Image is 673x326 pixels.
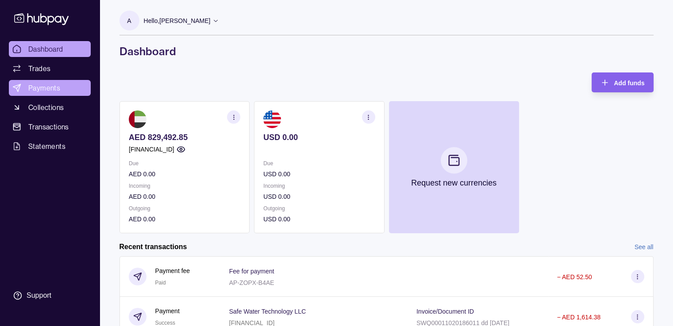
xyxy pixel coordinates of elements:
p: Incoming [129,181,240,191]
p: − AED 1,614.38 [557,314,600,321]
p: Due [129,159,240,168]
p: Hello, [PERSON_NAME] [144,16,211,26]
p: AED 0.00 [129,192,240,201]
p: Fee for payment [229,268,274,275]
a: Payments [9,80,91,96]
span: Success [155,320,175,326]
p: Outgoing [263,204,375,213]
p: Incoming [263,181,375,191]
span: Statements [28,141,65,152]
p: AED 0.00 [129,214,240,224]
a: Transactions [9,119,91,135]
a: Collections [9,99,91,115]
button: Request new currencies [388,101,519,233]
p: A [127,16,131,26]
img: ae [129,110,146,128]
p: − AED 52.50 [557,273,592,281]
p: Invoice/Document ID [416,308,474,315]
p: Request new currencies [411,178,496,188]
h1: Dashboard [119,44,654,58]
a: Support [9,286,91,305]
button: Add funds [592,72,653,92]
span: Paid [155,280,166,286]
span: Collections [28,102,64,113]
p: [FINANCIAL_ID] [129,144,174,154]
p: Safe Water Technology LLC [229,308,306,315]
span: Add funds [614,80,644,87]
span: Dashboard [28,44,63,54]
img: us [263,110,281,128]
p: Due [263,159,375,168]
span: Transactions [28,121,69,132]
p: AED 0.00 [129,169,240,179]
p: AP-ZOPX-B4AE [229,279,274,286]
p: Payment [155,306,180,316]
p: USD 0.00 [263,214,375,224]
a: See all [635,242,654,252]
span: Trades [28,63,50,74]
p: AED 829,492.85 [129,133,240,142]
a: Dashboard [9,41,91,57]
div: Support [27,291,51,300]
a: Trades [9,61,91,76]
p: USD 0.00 [263,133,375,142]
p: USD 0.00 [263,192,375,201]
p: Outgoing [129,204,240,213]
a: Statements [9,138,91,154]
span: Payments [28,83,60,93]
p: USD 0.00 [263,169,375,179]
h2: Recent transactions [119,242,187,252]
p: Payment fee [155,266,190,276]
